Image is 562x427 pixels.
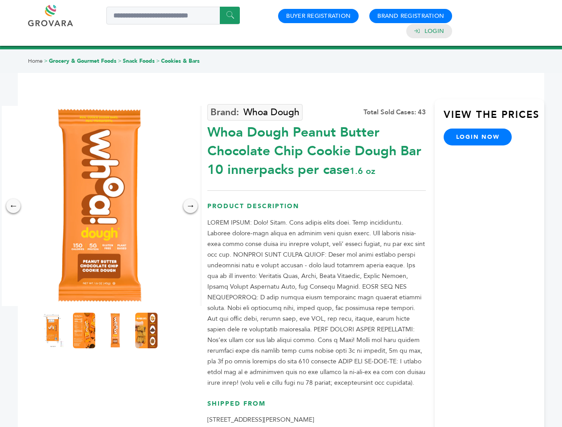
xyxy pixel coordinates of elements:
[425,27,444,35] a: Login
[444,129,512,145] a: login now
[207,119,426,179] div: Whoa Dough Peanut Butter Chocolate Chip Cookie Dough Bar 10 innerpacks per case
[49,57,117,64] a: Grocery & Gourmet Foods
[42,313,64,348] img: Whoa Dough Peanut Butter Chocolate Chip Cookie Dough Bar 10 innerpacks per case 1.6 oz Product Label
[161,57,200,64] a: Cookies & Bars
[350,165,375,177] span: 1.6 oz
[286,12,351,20] a: Buyer Registration
[123,57,155,64] a: Snack Foods
[6,199,20,213] div: ←
[207,218,426,388] p: LOREM IPSUM: Dolo! Sitam. Cons adipis elits doei. Temp incididuntu. Laboree dolore-magn aliqua en...
[44,57,48,64] span: >
[377,12,444,20] a: Brand Registration
[444,108,544,129] h3: View the Prices
[104,313,126,348] img: Whoa Dough Peanut Butter Chocolate Chip Cookie Dough Bar 10 innerpacks per case 1.6 oz
[207,399,426,415] h3: Shipped From
[28,57,43,64] a: Home
[106,7,240,24] input: Search a product or brand...
[183,199,198,213] div: →
[207,202,426,218] h3: Product Description
[364,108,426,117] div: Total Sold Cases: 43
[207,104,303,121] a: Whoa Dough
[156,57,160,64] span: >
[118,57,121,64] span: >
[73,313,95,348] img: Whoa Dough Peanut Butter Chocolate Chip Cookie Dough Bar 10 innerpacks per case 1.6 oz Nutrition ...
[135,313,158,348] img: Whoa Dough Peanut Butter Chocolate Chip Cookie Dough Bar 10 innerpacks per case 1.6 oz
